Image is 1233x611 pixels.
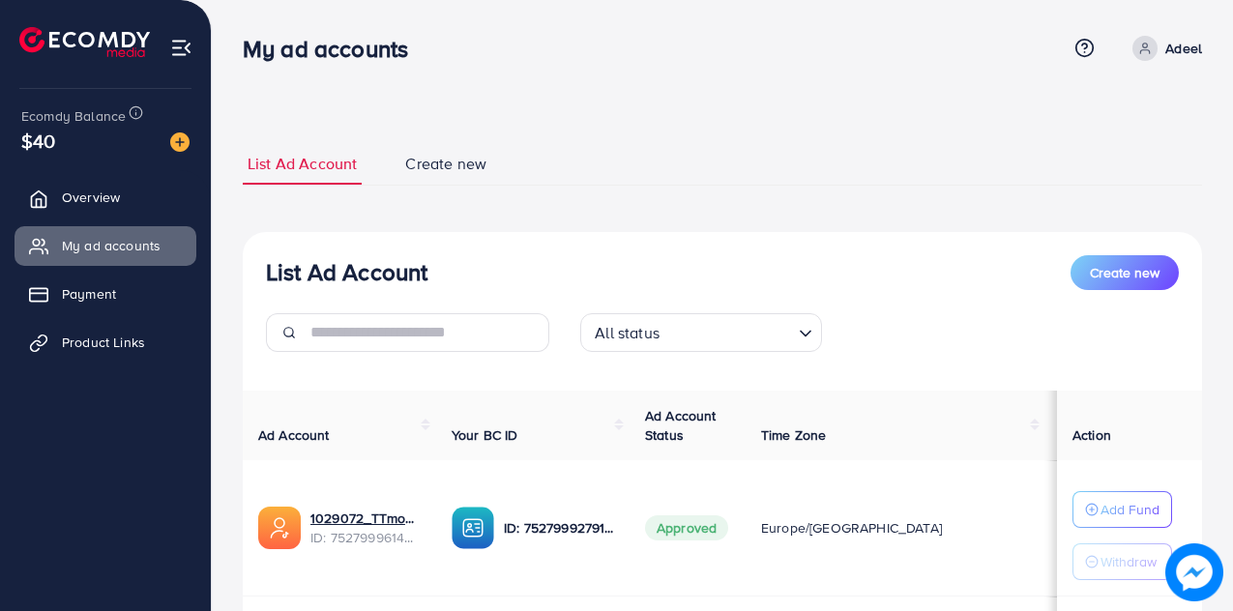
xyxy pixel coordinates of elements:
button: Create new [1071,255,1179,290]
p: Add Fund [1101,498,1160,521]
span: Europe/[GEOGRAPHIC_DATA] [761,518,942,538]
img: image [1165,543,1223,601]
span: Product Links [62,333,145,352]
a: Overview [15,178,196,217]
img: image [170,132,190,152]
img: ic-ba-acc.ded83a64.svg [452,507,494,549]
p: ID: 7527999279103574032 [504,516,614,539]
div: <span class='underline'>1029072_TTmonigrow_1752749004212</span></br>7527999614847467521 [310,509,421,548]
span: Time Zone [761,425,826,445]
a: Product Links [15,323,196,362]
span: All status [591,319,663,347]
span: List Ad Account [248,153,357,175]
span: Approved [645,515,728,540]
span: Create new [405,153,486,175]
span: Action [1072,425,1111,445]
a: Payment [15,275,196,313]
img: logo [19,27,150,57]
a: Adeel [1125,36,1202,61]
span: $40 [21,127,55,155]
a: My ad accounts [15,226,196,265]
span: My ad accounts [62,236,161,255]
p: Adeel [1165,37,1202,60]
img: menu [170,37,192,59]
button: Add Fund [1072,491,1172,528]
a: 1029072_TTmonigrow_1752749004212 [310,509,421,528]
span: Overview [62,188,120,207]
span: ID: 7527999614847467521 [310,528,421,547]
button: Withdraw [1072,543,1172,580]
h3: List Ad Account [266,258,427,286]
span: Ad Account [258,425,330,445]
span: Your BC ID [452,425,518,445]
span: Payment [62,284,116,304]
p: Withdraw [1101,550,1157,573]
h3: My ad accounts [243,35,424,63]
span: Ecomdy Balance [21,106,126,126]
img: ic-ads-acc.e4c84228.svg [258,507,301,549]
span: Create new [1090,263,1160,282]
input: Search for option [665,315,791,347]
div: Search for option [580,313,822,352]
span: Ad Account Status [645,406,717,445]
